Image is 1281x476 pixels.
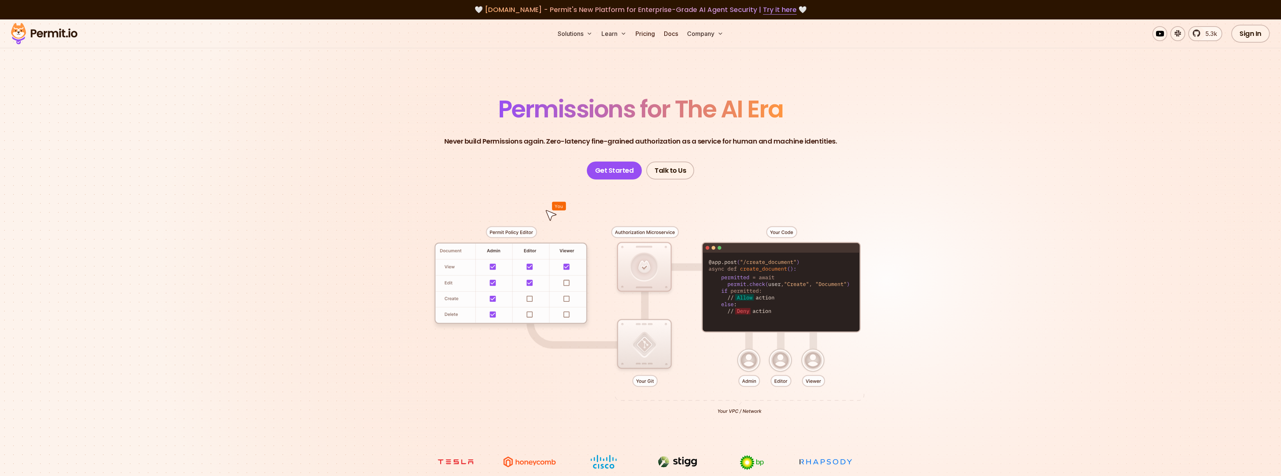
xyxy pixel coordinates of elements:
[724,455,780,470] img: bp
[498,92,783,126] span: Permissions for The AI Era
[650,455,706,469] img: Stigg
[684,26,726,41] button: Company
[576,455,632,469] img: Cisco
[7,21,81,46] img: Permit logo
[598,26,629,41] button: Learn
[661,26,681,41] a: Docs
[555,26,595,41] button: Solutions
[427,455,484,469] img: tesla
[444,136,837,147] p: Never build Permissions again. Zero-latency fine-grained authorization as a service for human and...
[798,455,854,469] img: Rhapsody Health
[1188,26,1222,41] a: 5.3k
[502,455,558,469] img: Honeycomb
[646,162,694,179] a: Talk to Us
[1231,25,1270,43] a: Sign In
[632,26,658,41] a: Pricing
[485,5,797,14] span: [DOMAIN_NAME] - Permit's New Platform for Enterprise-Grade AI Agent Security |
[763,5,797,15] a: Try it here
[18,4,1263,15] div: 🤍 🤍
[1201,29,1217,38] span: 5.3k
[587,162,642,179] a: Get Started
